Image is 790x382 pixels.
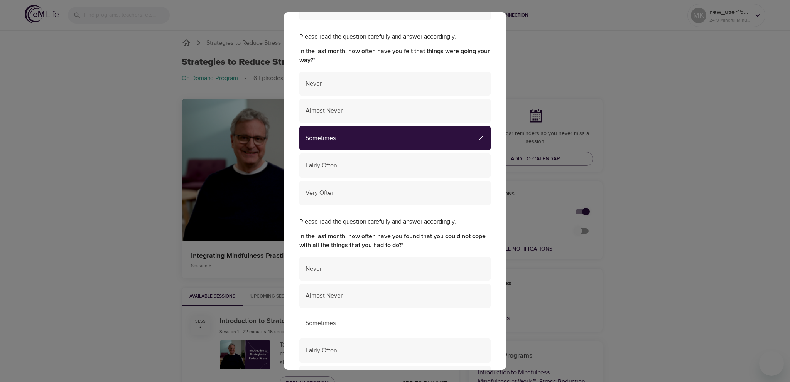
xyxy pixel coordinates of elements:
label: In the last month, how often have you felt that things were going your way? [299,47,491,65]
span: Fairly Often [306,346,484,355]
label: In the last month, how often have you found that you could not cope with all the things that you ... [299,232,491,250]
span: Very Often [306,188,484,197]
p: Please read the question carefully and answer accordingly. [299,32,491,41]
span: Sometimes [306,319,484,328]
p: Please read the question carefully and answer accordingly. [299,217,491,226]
span: Almost Never [306,291,484,300]
span: Almost Never [306,106,484,115]
span: Sometimes [306,134,475,143]
span: Never [306,79,484,88]
span: Fairly Often [306,161,484,170]
span: Never [306,264,484,273]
